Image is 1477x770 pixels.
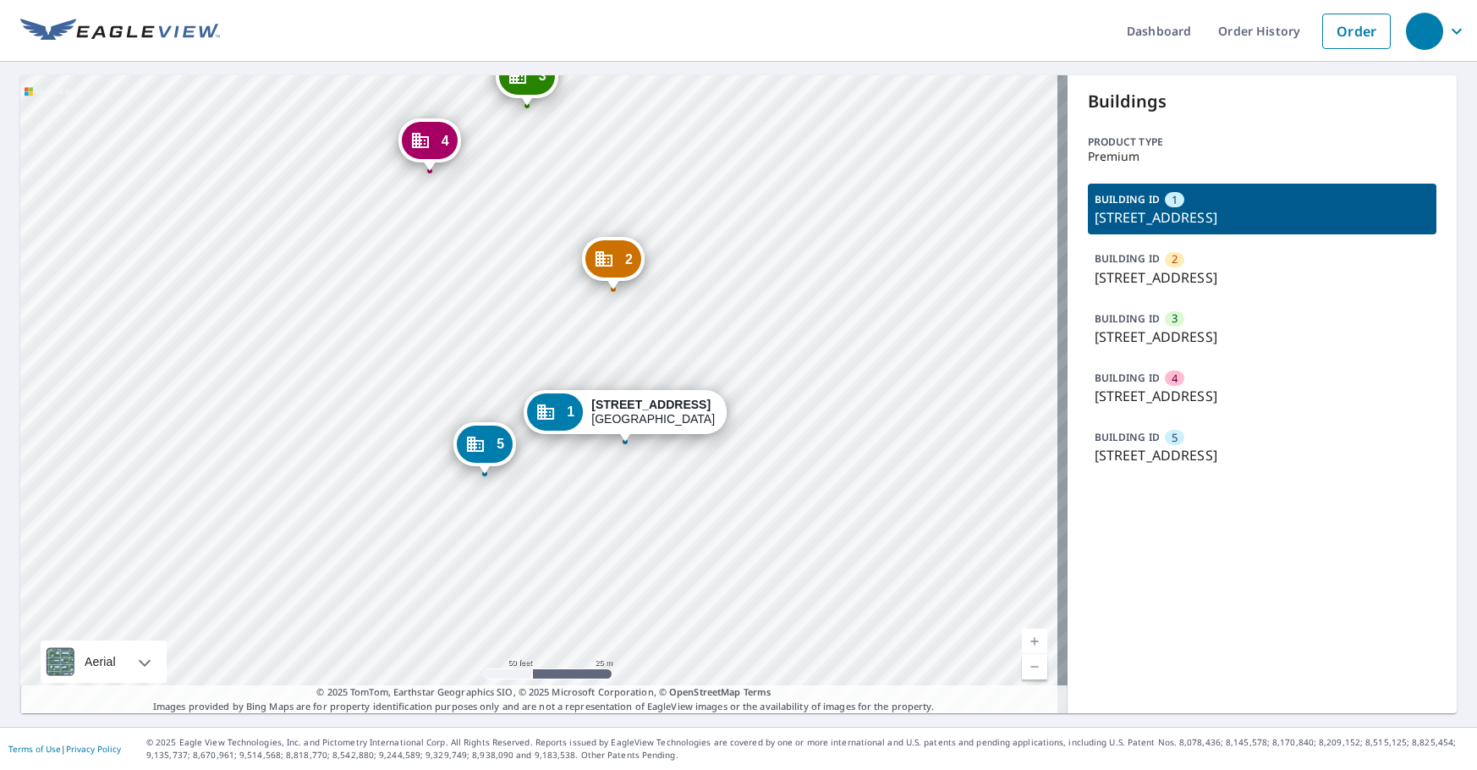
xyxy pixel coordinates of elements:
p: BUILDING ID [1095,192,1160,206]
p: [STREET_ADDRESS] [1095,445,1430,465]
a: Current Level 19, Zoom In [1022,629,1047,654]
p: Buildings [1088,89,1437,114]
span: © 2025 TomTom, Earthstar Geographics SIO, © 2025 Microsoft Corporation, © [316,685,771,700]
a: OpenStreetMap [669,685,740,698]
a: Terms of Use [8,743,61,755]
a: Terms [744,685,771,698]
span: 2 [625,253,633,266]
p: [STREET_ADDRESS] [1095,327,1430,347]
p: Images provided by Bing Maps are for property identification purposes only and are not a represen... [20,685,1068,713]
p: | [8,744,121,754]
div: [GEOGRAPHIC_DATA] [591,398,715,426]
a: Order [1322,14,1391,49]
div: Dropped pin, building 4, Commercial property, 770 W Elkcam Circle Marco Island, FL 34145 [398,118,461,171]
div: Dropped pin, building 3, Commercial property, 770 W Elkcam Circle Marco Island, FL 34145 [496,54,558,107]
p: BUILDING ID [1095,430,1160,444]
span: 3 [1172,311,1178,327]
p: BUILDING ID [1095,251,1160,266]
span: 4 [442,135,449,147]
span: 5 [497,437,504,450]
span: 1 [1172,192,1178,208]
a: Current Level 19, Zoom Out [1022,654,1047,679]
p: © 2025 Eagle View Technologies, Inc. and Pictometry International Corp. All Rights Reserved. Repo... [146,736,1469,762]
p: Premium [1088,150,1437,163]
div: Aerial [80,641,121,683]
div: Aerial [41,641,167,683]
span: 2 [1172,251,1178,267]
a: Privacy Policy [66,743,121,755]
p: Product type [1088,135,1437,150]
p: [STREET_ADDRESS] [1095,267,1430,288]
strong: [STREET_ADDRESS] [591,398,711,411]
span: 1 [567,405,574,418]
img: EV Logo [20,19,220,44]
span: 4 [1172,371,1178,387]
p: [STREET_ADDRESS] [1095,386,1430,406]
div: Dropped pin, building 5, Commercial property, 750 W Elkcam Circle Marco Island, FL 34145-2212 [453,422,516,475]
div: Dropped pin, building 2, Commercial property, 750 W Elkcam Cir Marco Island, FL 34145 [582,237,645,289]
p: BUILDING ID [1095,311,1160,326]
div: Dropped pin, building 1, Commercial property, 730 W Elkcam Cir Marco Island, FL 34145 [524,390,727,443]
p: [STREET_ADDRESS] [1095,207,1430,228]
span: 5 [1172,430,1178,446]
p: BUILDING ID [1095,371,1160,385]
span: 3 [539,69,546,82]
